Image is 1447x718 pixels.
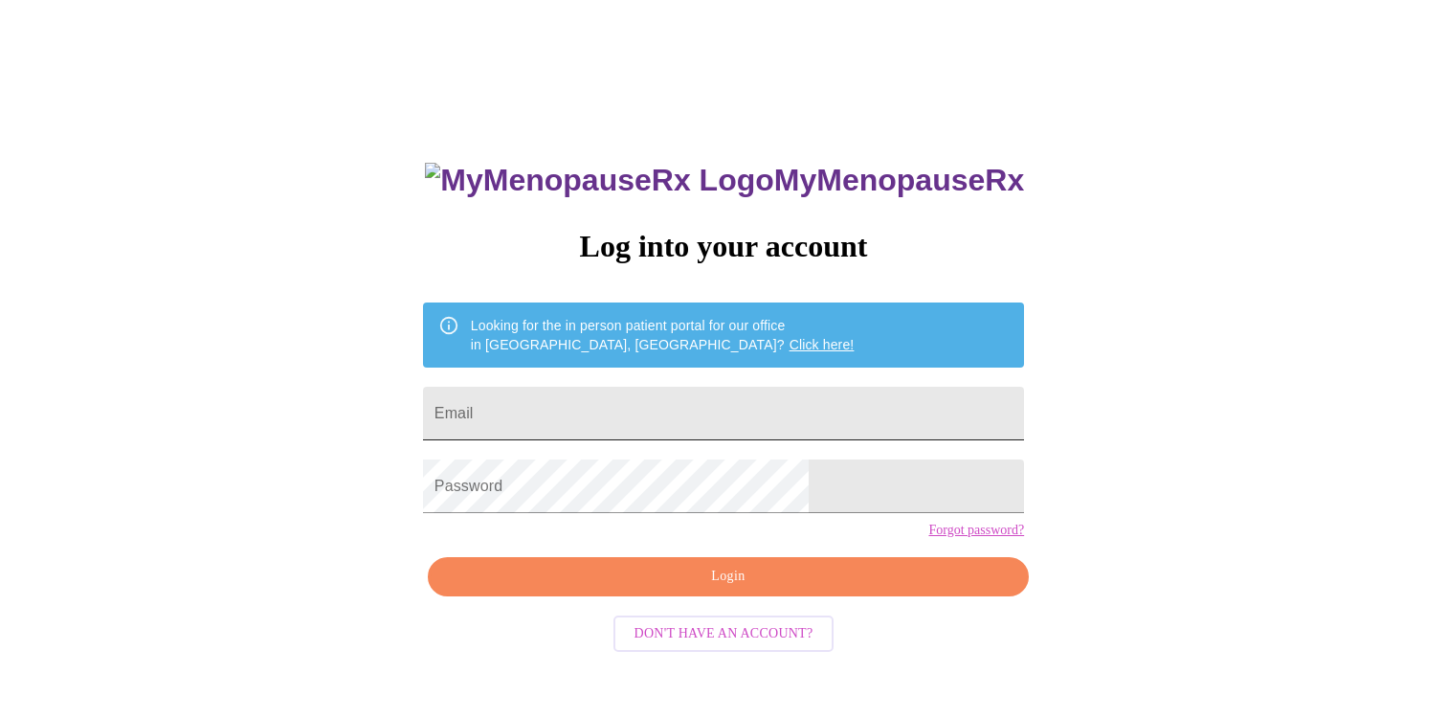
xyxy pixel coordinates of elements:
[450,565,1007,589] span: Login
[634,622,813,646] span: Don't have an account?
[423,229,1024,264] h3: Log into your account
[425,163,1024,198] h3: MyMenopauseRx
[471,308,855,362] div: Looking for the in person patient portal for our office in [GEOGRAPHIC_DATA], [GEOGRAPHIC_DATA]?
[928,523,1024,538] a: Forgot password?
[613,616,835,653] button: Don't have an account?
[790,337,855,352] a: Click here!
[428,557,1029,596] button: Login
[425,163,773,198] img: MyMenopauseRx Logo
[609,623,839,639] a: Don't have an account?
